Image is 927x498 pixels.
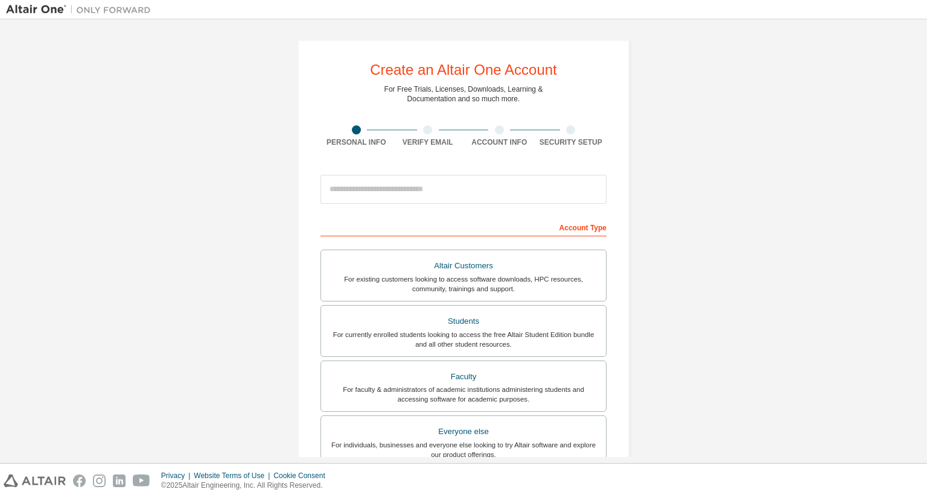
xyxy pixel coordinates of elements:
[73,474,86,487] img: facebook.svg
[328,440,599,459] div: For individuals, businesses and everyone else looking to try Altair software and explore our prod...
[320,217,607,236] div: Account Type
[328,385,599,404] div: For faculty & administrators of academic institutions administering students and accessing softwa...
[328,257,599,274] div: Altair Customers
[535,137,607,147] div: Security Setup
[4,474,66,487] img: altair_logo.svg
[392,137,464,147] div: Verify Email
[384,84,543,104] div: For Free Trials, Licenses, Downloads, Learning & Documentation and so much more.
[161,481,333,491] p: © 2025 Altair Engineering, Inc. All Rights Reserved.
[463,137,535,147] div: Account Info
[161,471,194,481] div: Privacy
[328,423,599,440] div: Everyone else
[113,474,126,487] img: linkedin.svg
[328,274,599,294] div: For existing customers looking to access software downloads, HPC resources, community, trainings ...
[133,474,150,487] img: youtube.svg
[328,368,599,385] div: Faculty
[328,313,599,330] div: Students
[370,63,557,77] div: Create an Altair One Account
[93,474,106,487] img: instagram.svg
[273,471,332,481] div: Cookie Consent
[328,330,599,349] div: For currently enrolled students looking to access the free Altair Student Edition bundle and all ...
[194,471,273,481] div: Website Terms of Use
[320,137,392,147] div: Personal Info
[6,4,157,16] img: Altair One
